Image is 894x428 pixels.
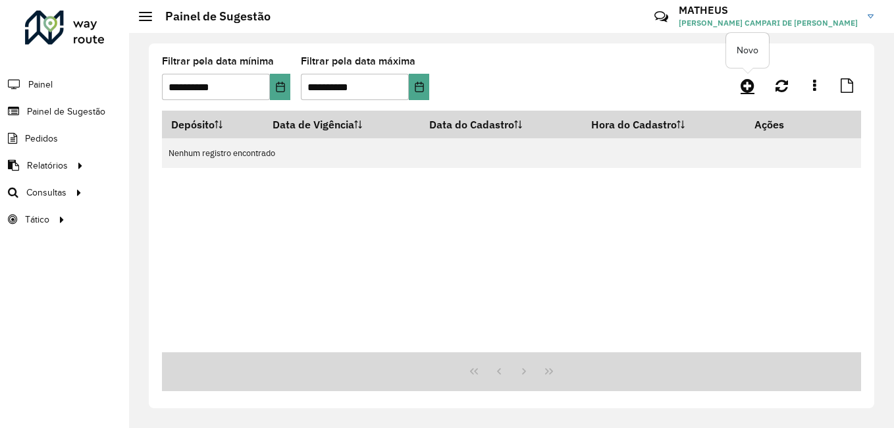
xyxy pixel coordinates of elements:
button: Choose Date [409,74,429,100]
th: Depósito [162,111,263,138]
span: Tático [25,213,49,227]
span: Relatórios [27,159,68,173]
label: Filtrar pela data mínima [162,53,274,69]
th: Hora do Cadastro [583,111,745,138]
th: Ações [745,111,824,138]
th: Data do Cadastro [421,111,583,138]
span: Consultas [26,186,66,200]
button: Choose Date [270,74,290,100]
h2: Painel de Sugestão [152,9,271,24]
div: Novo [726,33,769,68]
label: Filtrar pela data máxima [301,53,415,69]
span: Painel de Sugestão [27,105,105,119]
td: Nenhum registro encontrado [162,138,861,168]
h3: MATHEUS [679,4,858,16]
span: Pedidos [25,132,58,146]
span: Painel [28,78,53,92]
span: [PERSON_NAME] CAMPARI DE [PERSON_NAME] [679,17,858,29]
a: Contato Rápido [647,3,675,31]
th: Data de Vigência [263,111,421,138]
